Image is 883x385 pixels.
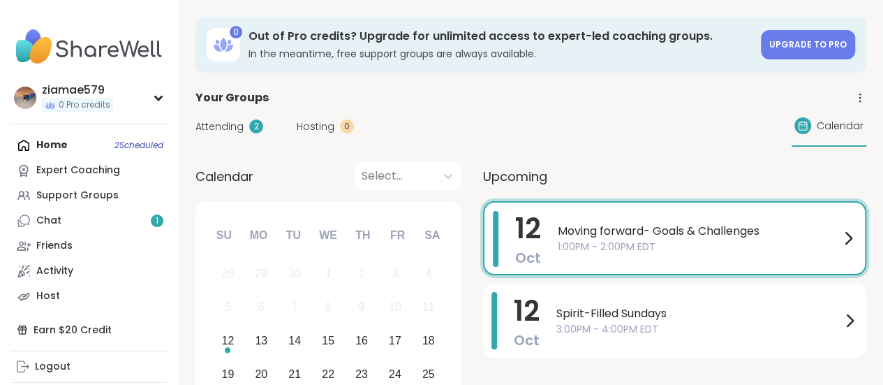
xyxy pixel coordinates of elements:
[258,298,265,317] div: 6
[42,82,113,98] div: ziamae579
[246,293,276,323] div: Not available Monday, October 6th, 2025
[558,223,840,240] span: Moving forward- Goals & Challenges
[11,208,167,233] a: Chat1
[221,264,234,283] div: 28
[558,240,840,254] span: 1:00PM - 2:00PM EDT
[288,264,301,283] div: 30
[243,220,274,251] div: Mo
[514,291,540,330] span: 12
[36,214,61,228] div: Chat
[11,354,167,379] a: Logout
[515,248,541,268] span: Oct
[313,220,343,251] div: We
[325,298,332,317] div: 8
[209,220,239,251] div: Su
[156,215,158,227] span: 1
[413,293,443,323] div: Not available Saturday, October 11th, 2025
[389,331,401,350] div: 17
[292,298,298,317] div: 7
[213,326,243,356] div: Choose Sunday, October 12th, 2025
[288,331,301,350] div: 14
[248,29,752,44] h3: Out of Pro credits? Upgrade for unlimited access to expert-led coaching groups.
[11,183,167,208] a: Support Groups
[392,264,398,283] div: 3
[195,89,269,106] span: Your Groups
[348,220,378,251] div: Th
[340,119,354,133] div: 0
[483,167,547,186] span: Upcoming
[36,264,73,278] div: Activity
[11,233,167,259] a: Friends
[389,365,401,384] div: 24
[425,264,431,283] div: 4
[515,209,541,248] span: 12
[36,239,73,253] div: Friends
[255,365,267,384] div: 20
[422,331,435,350] div: 18
[380,259,410,289] div: Not available Friday, October 3rd, 2025
[221,331,234,350] div: 12
[417,220,447,251] div: Sa
[225,298,231,317] div: 5
[313,259,343,289] div: Not available Wednesday, October 1st, 2025
[213,259,243,289] div: Not available Sunday, September 28th, 2025
[389,298,401,317] div: 10
[248,47,752,61] h3: In the meantime, free support groups are always available.
[11,284,167,309] a: Host
[246,259,276,289] div: Not available Monday, September 29th, 2025
[769,38,847,50] span: Upgrade to Pro
[556,305,841,322] span: Spirit-Filled Sundays
[761,30,855,59] a: Upgrade to Pro
[413,259,443,289] div: Not available Saturday, October 4th, 2025
[325,264,332,283] div: 1
[11,259,167,284] a: Activity
[514,330,540,350] span: Oct
[382,220,413,251] div: Fr
[380,293,410,323] div: Not available Friday, October 10th, 2025
[288,365,301,384] div: 21
[255,331,267,350] div: 13
[11,22,167,71] img: ShareWell Nav Logo
[313,293,343,323] div: Not available Wednesday, October 8th, 2025
[278,220,309,251] div: Tu
[280,293,310,323] div: Not available Tuesday, October 7th, 2025
[195,167,253,186] span: Calendar
[358,298,364,317] div: 9
[313,326,343,356] div: Choose Wednesday, October 15th, 2025
[297,119,334,134] span: Hosting
[213,293,243,323] div: Not available Sunday, October 5th, 2025
[280,259,310,289] div: Not available Tuesday, September 30th, 2025
[246,326,276,356] div: Choose Monday, October 13th, 2025
[249,119,263,133] div: 2
[380,326,410,356] div: Choose Friday, October 17th, 2025
[817,119,863,133] span: Calendar
[221,365,234,384] div: 19
[422,365,435,384] div: 25
[36,164,120,177] div: Expert Coaching
[322,365,334,384] div: 22
[347,326,377,356] div: Choose Thursday, October 16th, 2025
[36,189,119,203] div: Support Groups
[36,289,60,303] div: Host
[347,293,377,323] div: Not available Thursday, October 9th, 2025
[14,87,36,109] img: ziamae579
[413,326,443,356] div: Choose Saturday, October 18th, 2025
[230,26,242,38] div: 0
[556,322,841,337] span: 3:00PM - 4:00PM EDT
[422,298,435,317] div: 11
[355,365,368,384] div: 23
[358,264,364,283] div: 2
[59,99,110,111] span: 0 Pro credits
[255,264,267,283] div: 29
[280,326,310,356] div: Choose Tuesday, October 14th, 2025
[35,360,71,374] div: Logout
[195,119,244,134] span: Attending
[347,259,377,289] div: Not available Thursday, October 2nd, 2025
[11,158,167,183] a: Expert Coaching
[322,331,334,350] div: 15
[355,331,368,350] div: 16
[11,317,167,342] div: Earn $20 Credit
